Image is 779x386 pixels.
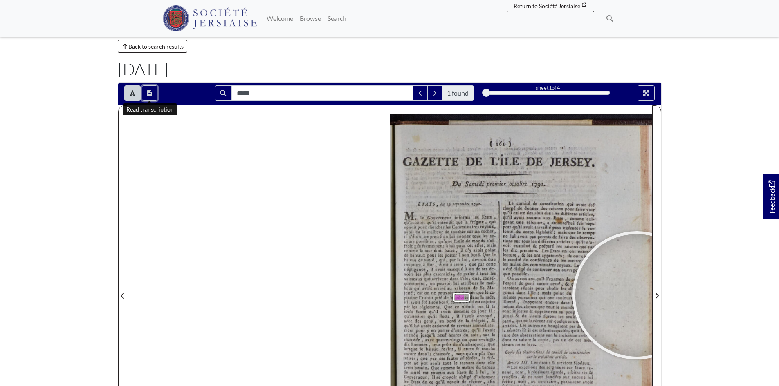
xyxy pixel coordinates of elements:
[409,234,419,239] span: s'étoit
[593,212,593,217] span: ,
[419,213,423,219] span: le
[577,231,580,236] span: le
[543,216,549,221] span: aux
[452,180,460,187] span: Du
[577,235,593,240] span: observa-
[509,182,524,187] span: octobre
[473,248,482,253] span: avoit
[494,230,495,234] span: ,
[488,258,495,262] span: être
[470,253,478,257] span: bord
[471,202,479,206] span: 1792
[486,243,494,248] span: mais
[530,257,550,262] span: conférence
[556,240,568,244] span: articles
[467,244,471,248] span: cet
[503,210,511,215] span: qu'il
[512,225,521,230] span: qu'il
[537,234,550,239] span: permis
[579,212,592,217] span: articles
[479,201,480,208] span: .
[451,225,476,230] span: Commissaires
[563,225,579,230] span: exécuter
[486,262,494,267] span: cette
[471,238,484,243] span: monde
[530,234,534,239] span: pas
[447,170,480,175] span: [PERSON_NAME]
[485,248,495,253] span: point
[474,243,482,248] span: effet
[518,170,526,174] span: 1002
[263,10,296,27] a: Welcome
[504,165,508,170] span: zel
[545,151,550,155] span: zao
[539,244,552,248] span: préparé
[453,262,462,267] span: terre
[503,225,510,229] span: port
[479,254,480,257] span: .
[453,239,463,243] span: foule
[565,207,574,212] span: pour
[503,229,511,233] span: lonté
[455,248,456,253] span: ,
[404,210,414,221] span: M.
[503,215,511,220] span: qu'il
[163,3,257,33] a: Société Jersiaise logo
[452,147,464,152] span: Sanob
[763,174,779,219] a: Would you like to provide feedback?
[494,224,494,230] span: ,
[495,140,504,146] span: 161
[118,40,188,53] a: Back to search results
[418,258,421,262] span: de
[523,257,526,261] span: de
[454,189,458,194] span: at
[521,147,535,151] span: esgrado
[465,181,482,187] span: Samedi
[503,146,511,152] span: 10a
[584,259,593,263] span: entre
[476,146,477,152] span: '
[445,225,449,229] span: les
[561,212,575,216] span: différens
[443,234,446,239] span: de
[163,5,257,31] img: Société Jersiaise
[445,253,455,257] span: porter
[570,216,583,221] span: comme
[564,245,576,249] span: raisons
[507,257,520,262] span: comité
[483,147,491,151] span: 2007
[510,248,516,253] span: dix
[767,181,777,214] span: Feedback
[508,201,512,205] span: Le
[548,187,555,192] span: ong
[569,235,574,239] span: des
[543,221,544,225] span: ,
[468,258,469,262] span: ,
[467,147,471,151] span: 39
[481,230,492,234] span: rocher
[492,253,494,257] span: le
[427,262,432,267] span: flot
[586,239,594,245] span: n'a-
[516,220,522,225] span: une
[403,240,412,244] span: cours
[419,249,422,253] span: la
[404,220,424,225] span: qu'aussitôt
[465,239,469,243] span: de
[536,187,545,193] span: bob
[552,226,560,230] span: pour
[527,253,531,258] span: les
[439,262,447,267] span: étoit
[550,249,558,254] span: Etats
[555,212,558,216] span: les
[423,234,439,239] span: empressé
[552,151,556,155] span: na
[482,152,491,156] span: 9510V
[503,220,512,225] span: geant
[472,257,485,262] span: devroit
[515,229,519,233] span: du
